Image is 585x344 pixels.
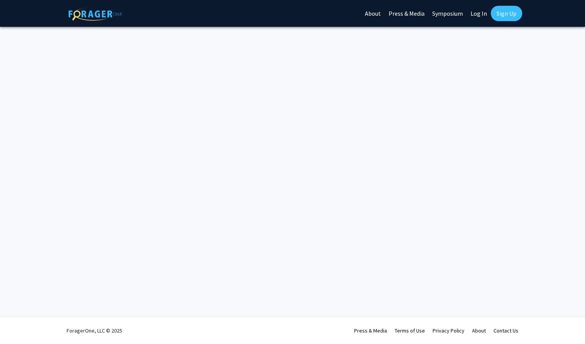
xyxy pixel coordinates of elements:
[67,317,122,344] div: ForagerOne, LLC © 2025
[354,327,387,334] a: Press & Media
[493,327,518,334] a: Contact Us
[472,327,486,334] a: About
[395,327,425,334] a: Terms of Use
[491,6,522,21] a: Sign Up
[69,7,122,21] img: ForagerOne Logo
[433,327,464,334] a: Privacy Policy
